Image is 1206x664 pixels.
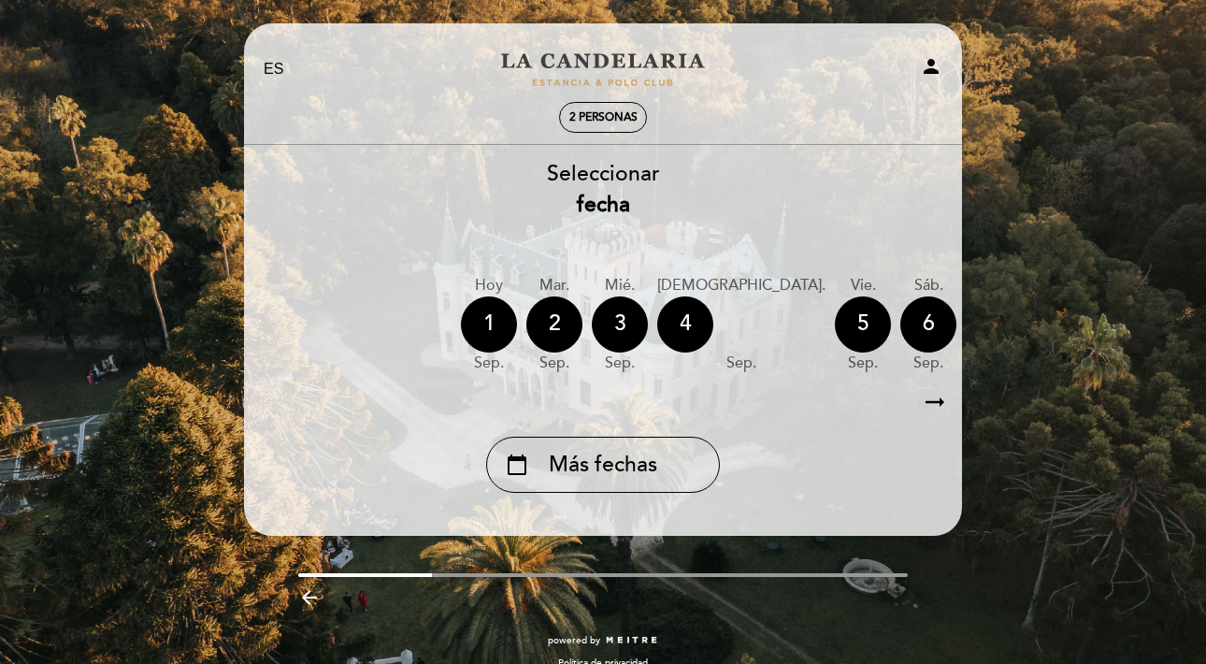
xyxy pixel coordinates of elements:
a: LA CANDELARIA [486,44,720,95]
div: sep. [592,353,648,374]
span: Más fechas [549,450,657,481]
img: MEITRE [605,636,658,645]
div: mié. [592,275,648,296]
div: sep. [835,353,891,374]
div: sep. [461,353,517,374]
i: arrow_backward [298,586,321,609]
div: 1 [461,296,517,353]
i: calendar_today [506,449,528,481]
div: 4 [657,296,713,353]
div: vie. [835,275,891,296]
div: [DEMOGRAPHIC_DATA]. [657,275,826,296]
div: sep. [657,353,826,374]
div: 5 [835,296,891,353]
div: sep. [900,353,956,374]
button: person [920,55,942,84]
div: sep. [526,353,582,374]
div: Seleccionar [243,159,963,221]
div: Hoy [461,275,517,296]
b: fecha [577,192,630,218]
div: 6 [900,296,956,353]
div: sáb. [900,275,956,296]
span: 2 personas [569,110,638,124]
div: 3 [592,296,648,353]
div: mar. [526,275,582,296]
a: powered by [548,634,658,647]
div: 2 [526,296,582,353]
i: person [920,55,942,78]
i: arrow_right_alt [921,383,949,423]
span: powered by [548,634,600,647]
